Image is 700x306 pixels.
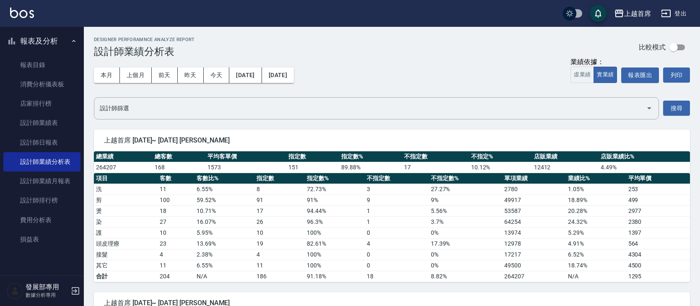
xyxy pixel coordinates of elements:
td: 合計 [94,271,158,282]
td: 18.74 % [566,260,626,271]
input: 選擇設計師 [98,101,643,116]
td: 13.69 % [194,238,254,249]
span: 上越首席 [DATE]~ [DATE] [PERSON_NAME] [104,136,680,145]
table: a dense table [94,173,690,282]
button: [DATE] [229,67,262,83]
th: 項目 [94,173,158,184]
td: 8 [254,184,305,194]
div: 業績依據： [570,58,617,67]
button: 上個月 [120,67,152,83]
td: 27.27 % [429,184,502,194]
td: 564 [626,238,690,249]
td: 18 [158,205,194,216]
th: 不指定數 [365,173,428,184]
td: 100 [158,194,194,205]
td: 96.3 % [305,216,365,227]
td: 5.29 % [566,227,626,238]
td: 9 [365,194,428,205]
h5: 發展部專用 [26,283,68,291]
td: 49917 [502,194,566,205]
td: 17 [254,205,305,216]
th: 不指定數 [402,151,469,162]
td: 4 [365,238,428,249]
button: 虛業績 [570,67,594,83]
th: 不指定數% [429,173,502,184]
td: 91 % [305,194,365,205]
td: 100 % [305,249,365,260]
th: 指定數 [254,173,305,184]
a: 設計師業績分析表 [3,152,80,171]
a: 設計師排行榜 [3,191,80,210]
td: 3.7 % [429,216,502,227]
td: 72.73 % [305,184,365,194]
td: 10.12 % [469,162,532,173]
td: 11 [158,184,194,194]
button: 搜尋 [663,101,690,116]
td: 2380 [626,216,690,227]
td: 168 [153,162,205,173]
a: 費用分析表 [3,210,80,230]
p: 比較模式 [639,43,666,52]
td: 100 % [305,227,365,238]
td: 9 % [429,194,502,205]
th: 單項業績 [502,173,566,184]
td: 20.28 % [566,205,626,216]
a: 損益表 [3,230,80,249]
td: 264207 [502,271,566,282]
td: 17 [402,162,469,173]
button: 列印 [663,67,690,83]
td: 0 [365,249,428,260]
td: 燙 [94,205,158,216]
td: 19 [254,238,305,249]
td: 17.39 % [429,238,502,249]
td: 其它 [94,260,158,271]
img: Logo [10,8,34,18]
div: 上越首席 [624,8,651,19]
td: 27 [158,216,194,227]
td: 3 [365,184,428,194]
td: 4500 [626,260,690,271]
td: 1573 [205,162,287,173]
td: 11 [254,260,305,271]
td: 204 [158,271,194,282]
img: Person [7,283,23,299]
th: 指定數% [339,151,402,162]
td: 24.32 % [566,216,626,227]
td: 16.07 % [194,216,254,227]
th: 指定數% [305,173,365,184]
td: 0 % [429,260,502,271]
td: N/A [194,271,254,282]
td: 499 [626,194,690,205]
td: 6.52 % [566,249,626,260]
button: 報表及分析 [3,30,80,52]
td: 49500 [502,260,566,271]
td: 5.95 % [194,227,254,238]
td: 100 % [305,260,365,271]
th: 平均單價 [626,173,690,184]
td: 151 [286,162,339,173]
td: 頭皮理療 [94,238,158,249]
a: 設計師日報表 [3,133,80,152]
td: 6.55 % [194,184,254,194]
button: 前天 [152,67,178,83]
td: 6.55 % [194,260,254,271]
td: 53587 [502,205,566,216]
th: 店販業績 [532,151,599,162]
p: 數據分析專用 [26,291,68,299]
td: 23 [158,238,194,249]
td: 2977 [626,205,690,216]
button: 今天 [204,67,230,83]
th: 總客數 [153,151,205,162]
td: 4.49 % [599,162,690,173]
td: 11 [158,260,194,271]
td: 26 [254,216,305,227]
td: 253 [626,184,690,194]
td: 接髮 [94,249,158,260]
td: 89.88 % [339,162,402,173]
td: 12978 [502,238,566,249]
td: 91 [254,194,305,205]
td: 2.38 % [194,249,254,260]
td: 5.56 % [429,205,502,216]
td: 17217 [502,249,566,260]
td: 0 [365,260,428,271]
